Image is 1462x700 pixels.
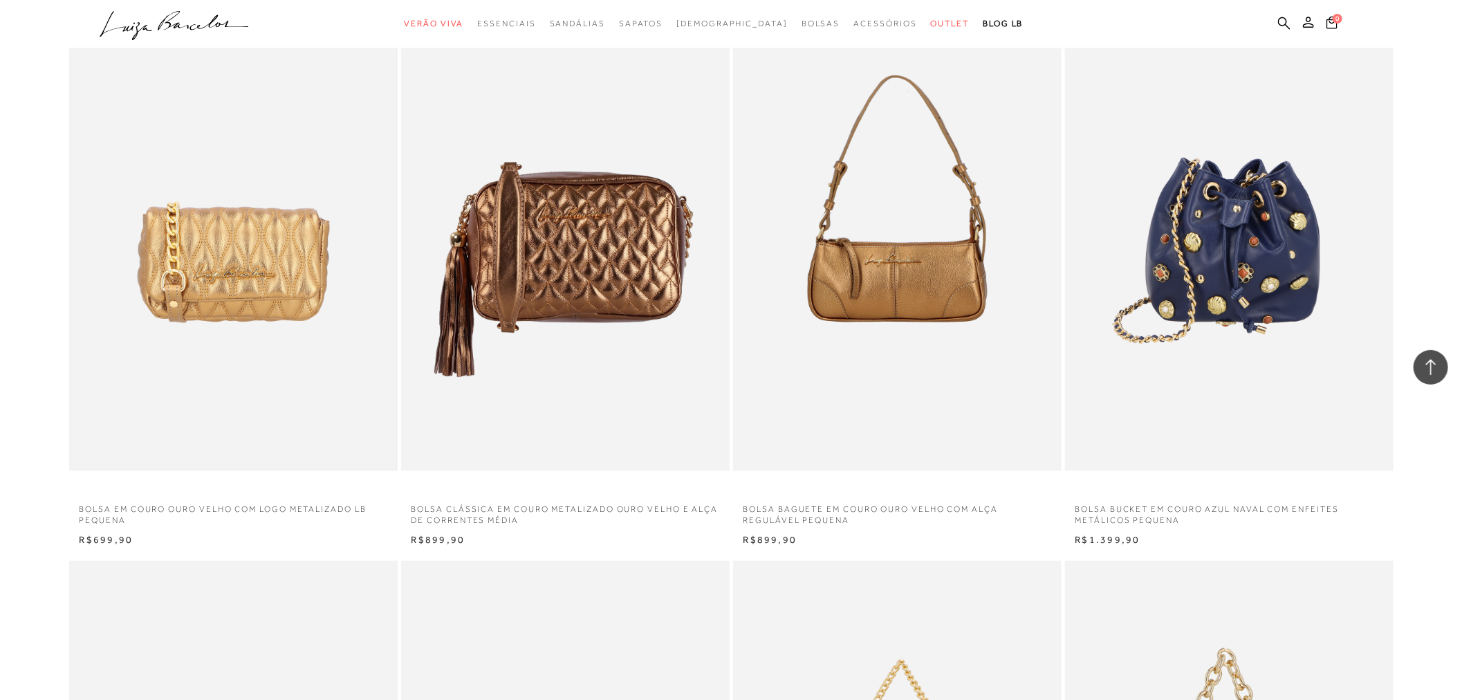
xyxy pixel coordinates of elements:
[477,19,535,28] span: Essenciais
[404,11,463,37] a: categoryNavScreenReaderText
[401,495,730,527] a: BOLSA CLÁSSICA EM COURO METALIZADO OURO VELHO E ALÇA DE CORRENTES MÉDIA
[550,11,605,37] a: categoryNavScreenReaderText
[1322,15,1342,34] button: 0
[854,19,917,28] span: Acessórios
[931,19,970,28] span: Outlet
[743,534,797,545] span: R$899,90
[619,19,663,28] span: Sapatos
[802,11,840,37] a: categoryNavScreenReaderText
[802,19,840,28] span: Bolsas
[69,495,398,527] a: BOLSA EM COURO OURO VELHO COM LOGO METALIZADO LB PEQUENA
[550,19,605,28] span: Sandálias
[411,534,465,545] span: R$899,90
[676,11,788,37] a: noSubCategoriesText
[80,534,133,545] span: R$699,90
[1065,495,1394,527] a: BOLSA BUCKET EM COURO AZUL NAVAL COM ENFEITES METÁLICOS PEQUENA
[1075,534,1140,545] span: R$1.399,90
[477,11,535,37] a: categoryNavScreenReaderText
[619,11,663,37] a: categoryNavScreenReaderText
[983,11,1023,37] a: BLOG LB
[983,19,1023,28] span: BLOG LB
[404,19,463,28] span: Verão Viva
[733,495,1062,527] a: BOLSA BAGUETE EM COURO OURO VELHO COM ALÇA REGULÁVEL PEQUENA
[1333,14,1342,24] span: 0
[854,11,917,37] a: categoryNavScreenReaderText
[676,19,788,28] span: [DEMOGRAPHIC_DATA]
[931,11,970,37] a: categoryNavScreenReaderText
